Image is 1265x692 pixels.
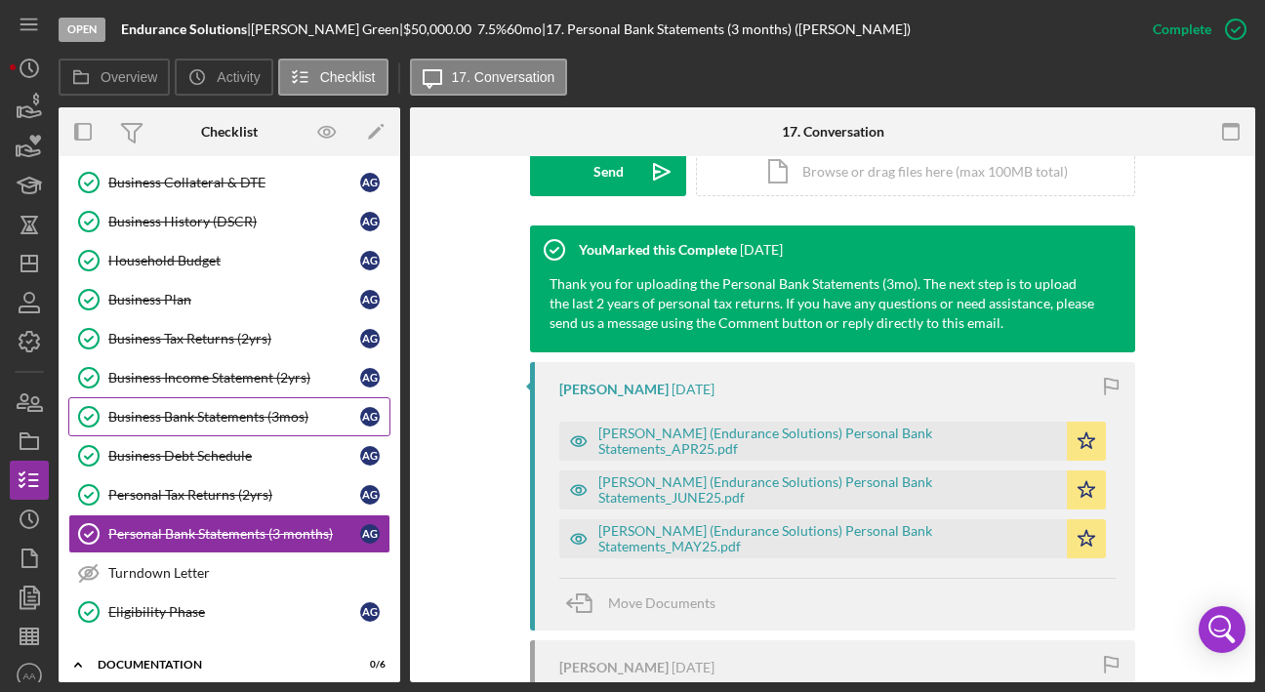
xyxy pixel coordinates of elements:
[320,69,376,85] label: Checklist
[68,475,390,514] a: Personal Tax Returns (2yrs)AG
[360,524,380,544] div: A G
[108,409,360,425] div: Business Bank Statements (3mos)
[593,147,624,196] div: Send
[672,660,714,675] time: 2025-06-26 15:51
[108,253,360,268] div: Household Budget
[598,523,1057,554] div: [PERSON_NAME] (Endurance Solutions) Personal Bank Statements_MAY25.pdf
[559,470,1106,509] button: [PERSON_NAME] (Endurance Solutions) Personal Bank Statements_JUNE25.pdf
[360,290,380,309] div: A G
[452,69,555,85] label: 17. Conversation
[1153,10,1211,49] div: Complete
[68,397,390,436] a: Business Bank Statements (3mos)AG
[559,519,1106,558] button: [PERSON_NAME] (Endurance Solutions) Personal Bank Statements_MAY25.pdf
[68,163,390,202] a: Business Collateral & DTEAG
[251,21,403,37] div: [PERSON_NAME] Green |
[672,382,714,397] time: 2025-06-26 20:07
[278,59,388,96] button: Checklist
[559,382,669,397] div: [PERSON_NAME]
[1133,10,1255,49] button: Complete
[201,124,258,140] div: Checklist
[23,671,36,681] text: AA
[598,426,1057,457] div: [PERSON_NAME] (Endurance Solutions) Personal Bank Statements_APR25.pdf
[360,212,380,231] div: A G
[68,280,390,319] a: Business PlanAG
[121,21,251,37] div: |
[68,592,390,631] a: Eligibility PhaseAG
[360,251,380,270] div: A G
[108,604,360,620] div: Eligibility Phase
[530,147,686,196] button: Send
[608,594,715,611] span: Move Documents
[108,448,360,464] div: Business Debt Schedule
[507,21,542,37] div: 60 mo
[579,242,737,258] div: You Marked this Complete
[360,602,380,622] div: A G
[1199,606,1245,653] div: Open Intercom Messenger
[217,69,260,85] label: Activity
[598,474,1057,506] div: [PERSON_NAME] (Endurance Solutions) Personal Bank Statements_JUNE25.pdf
[542,21,911,37] div: | 17. Personal Bank Statements (3 months) ([PERSON_NAME])
[350,659,386,671] div: 0 / 6
[108,487,360,503] div: Personal Tax Returns (2yrs)
[360,446,380,466] div: A G
[410,59,568,96] button: 17. Conversation
[68,553,390,592] a: Turndown Letter
[403,21,477,37] div: $50,000.00
[68,241,390,280] a: Household BudgetAG
[68,436,390,475] a: Business Debt ScheduleAG
[108,292,360,307] div: Business Plan
[360,407,380,427] div: A G
[68,202,390,241] a: Business History (DSCR)AG
[175,59,272,96] button: Activity
[121,20,247,37] b: Endurance Solutions
[68,358,390,397] a: Business Income Statement (2yrs)AG
[360,485,380,505] div: A G
[782,124,884,140] div: 17. Conversation
[59,59,170,96] button: Overview
[559,422,1106,461] button: [PERSON_NAME] (Endurance Solutions) Personal Bank Statements_APR25.pdf
[108,526,360,542] div: Personal Bank Statements (3 months)
[360,329,380,348] div: A G
[477,21,507,37] div: 7.5 %
[101,69,157,85] label: Overview
[559,579,735,628] button: Move Documents
[98,659,337,671] div: DOCUMENTATION
[559,660,669,675] div: [PERSON_NAME]
[360,368,380,387] div: A G
[108,331,360,346] div: Business Tax Returns (2yrs)
[68,319,390,358] a: Business Tax Returns (2yrs)AG
[108,565,389,581] div: Turndown Letter
[108,175,360,190] div: Business Collateral & DTE
[550,274,1096,333] div: Thank you for uploading the Personal Bank Statements (3mo). The next step is to upload the last 2...
[360,173,380,192] div: A G
[68,514,390,553] a: Personal Bank Statements (3 months)AG
[108,214,360,229] div: Business History (DSCR)
[108,370,360,386] div: Business Income Statement (2yrs)
[740,242,783,258] time: 2025-06-26 22:09
[59,18,105,42] div: Open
